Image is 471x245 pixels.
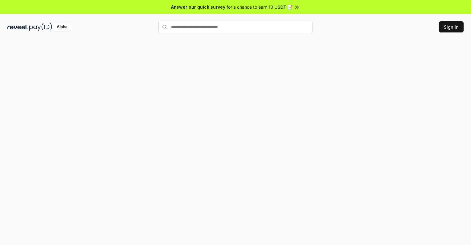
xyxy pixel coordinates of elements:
[53,23,71,31] div: Alpha
[439,21,464,32] button: Sign In
[7,23,28,31] img: reveel_dark
[171,4,225,10] span: Answer our quick survey
[29,23,52,31] img: pay_id
[227,4,293,10] span: for a chance to earn 10 USDT 📝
